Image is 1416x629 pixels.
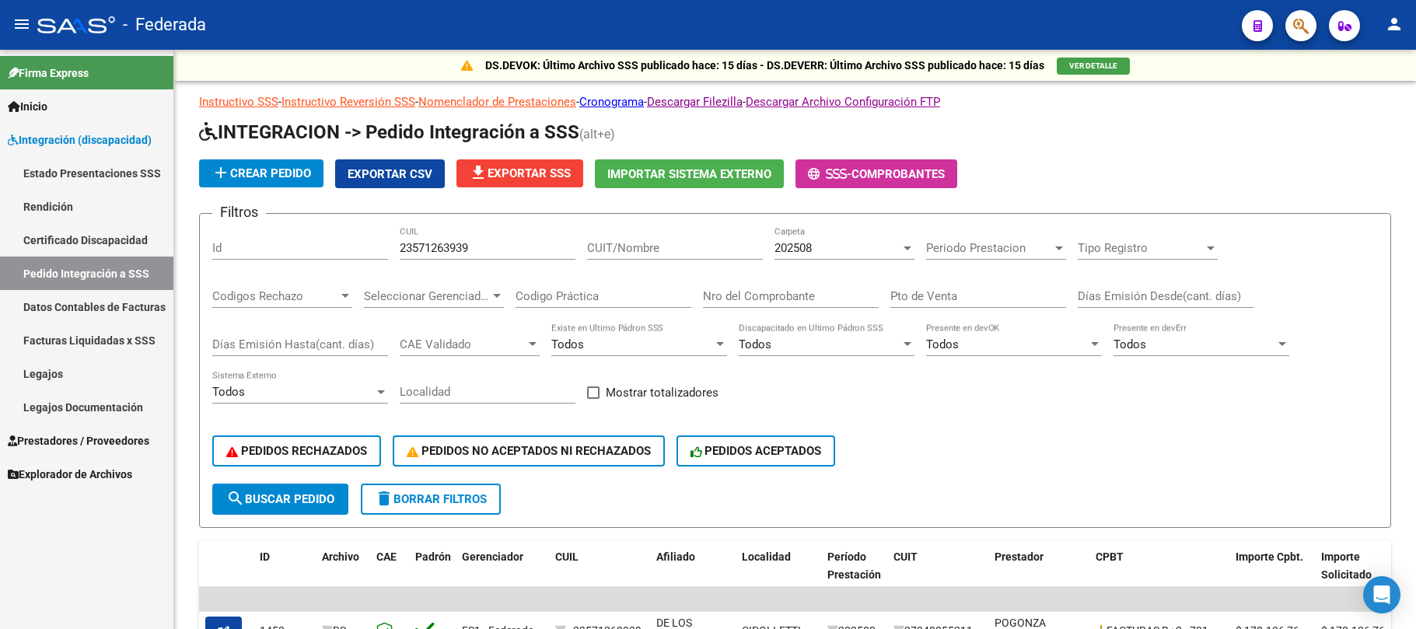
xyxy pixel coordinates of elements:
span: Gerenciador [462,550,523,563]
datatable-header-cell: Gerenciador [456,540,549,609]
span: Localidad [742,550,791,563]
span: CPBT [1096,550,1124,563]
button: Borrar Filtros [361,484,501,515]
span: (alt+e) [579,127,615,142]
span: CUIT [893,550,918,563]
datatable-header-cell: CAE [370,540,409,609]
span: Prestador [995,550,1044,563]
datatable-header-cell: CUIT [887,540,988,609]
mat-icon: search [226,489,245,508]
span: PEDIDOS ACEPTADOS [691,444,822,458]
datatable-header-cell: Afiliado [650,540,736,609]
span: Borrar Filtros [375,492,487,506]
span: CUIL [555,550,579,563]
a: Descargar Archivo Configuración FTP [746,95,940,109]
a: Instructivo SSS [199,95,278,109]
span: Mostrar totalizadores [606,383,718,402]
span: Todos [1114,337,1146,351]
a: Descargar Filezilla [647,95,743,109]
button: PEDIDOS NO ACEPTADOS NI RECHAZADOS [393,435,665,467]
span: Padrón [415,550,451,563]
span: Todos [551,337,584,351]
span: CAE Validado [400,337,526,351]
div: Open Intercom Messenger [1363,576,1400,613]
span: Importe Cpbt. [1236,550,1303,563]
p: DS.DEVOK: Último Archivo SSS publicado hace: 15 días - DS.DEVERR: Último Archivo SSS publicado ha... [485,57,1044,74]
datatable-header-cell: Localidad [736,540,821,609]
span: Inicio [8,98,47,115]
mat-icon: delete [375,489,393,508]
button: Buscar Pedido [212,484,348,515]
datatable-header-cell: CUIL [549,540,650,609]
a: Instructivo Reversión SSS [281,95,415,109]
span: Periodo Prestacion [926,241,1052,255]
span: Codigos Rechazo [212,289,338,303]
span: Seleccionar Gerenciador [364,289,490,303]
mat-icon: add [212,163,230,182]
datatable-header-cell: Prestador [988,540,1089,609]
span: Período Prestación [827,550,881,581]
span: Firma Express [8,65,89,82]
datatable-header-cell: Período Prestación [821,540,887,609]
h3: Filtros [212,201,266,223]
span: CAE [376,550,397,563]
mat-icon: person [1385,15,1404,33]
button: Exportar CSV [335,159,445,188]
span: INTEGRACION -> Pedido Integración a SSS [199,121,579,143]
button: Exportar SSS [456,159,583,187]
span: Afiliado [656,550,695,563]
a: Nomenclador de Prestaciones [418,95,576,109]
span: Prestadores / Proveedores [8,432,149,449]
span: Comprobantes [851,167,945,181]
span: - Federada [123,8,206,42]
span: PEDIDOS RECHAZADOS [226,444,367,458]
button: PEDIDOS RECHAZADOS [212,435,381,467]
span: Crear Pedido [212,166,311,180]
datatable-header-cell: CPBT [1089,540,1229,609]
span: Exportar SSS [469,166,571,180]
span: Importe Solicitado [1321,550,1372,581]
span: ID [260,550,270,563]
span: 202508 [774,241,812,255]
span: PEDIDOS NO ACEPTADOS NI RECHAZADOS [407,444,651,458]
span: Tipo Registro [1078,241,1204,255]
span: Buscar Pedido [226,492,334,506]
span: Todos [212,385,245,399]
datatable-header-cell: ID [253,540,316,609]
span: Integración (discapacidad) [8,131,152,149]
button: Crear Pedido [199,159,323,187]
datatable-header-cell: Padrón [409,540,456,609]
span: Archivo [322,550,359,563]
span: VER DETALLE [1069,61,1117,70]
button: Importar Sistema Externo [595,159,784,188]
span: Explorador de Archivos [8,466,132,483]
mat-icon: menu [12,15,31,33]
datatable-header-cell: Importe Cpbt. [1229,540,1315,609]
datatable-header-cell: Importe Solicitado [1315,540,1400,609]
span: Importar Sistema Externo [607,167,771,181]
span: Todos [739,337,771,351]
button: -Comprobantes [795,159,957,188]
span: Todos [926,337,959,351]
datatable-header-cell: Archivo [316,540,370,609]
span: Exportar CSV [348,167,432,181]
mat-icon: file_download [469,163,488,182]
button: PEDIDOS ACEPTADOS [677,435,836,467]
a: Cronograma [579,95,644,109]
button: VER DETALLE [1057,58,1130,75]
p: - - - - - [199,93,1391,110]
span: - [808,167,851,181]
